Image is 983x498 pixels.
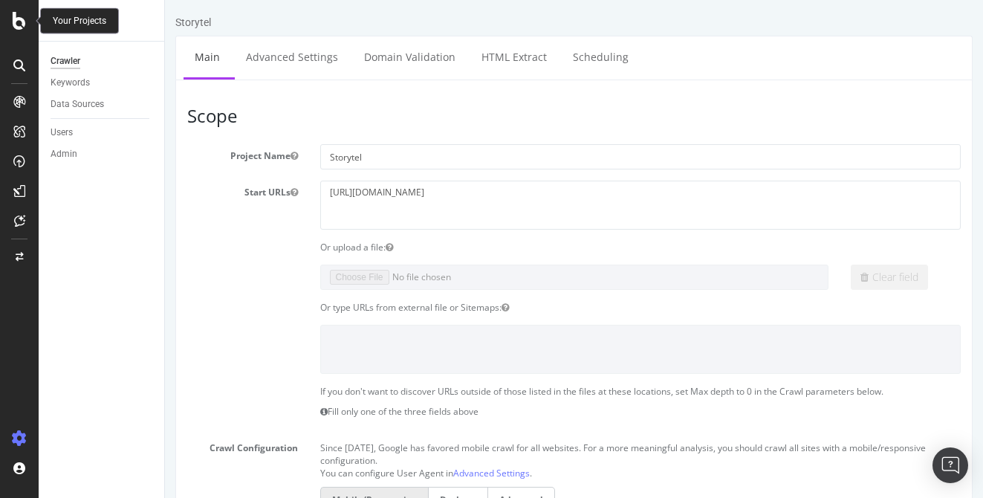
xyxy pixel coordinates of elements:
[155,467,797,479] p: You can configure User Agent in .
[51,146,154,162] a: Admin
[51,75,154,91] a: Keywords
[51,125,73,140] div: Users
[305,36,393,77] a: HTML Extract
[932,447,968,483] div: Open Intercom Messenger
[144,301,808,314] div: Or type URLs from external file or Sitemaps:
[288,467,365,479] a: Advanced Settings
[51,97,154,112] a: Data Sources
[53,15,106,28] div: Your Projects
[51,97,104,112] div: Data Sources
[51,146,77,162] div: Admin
[126,186,133,198] button: Start URLs
[155,181,797,229] textarea: [URL][DOMAIN_NAME]
[19,36,66,77] a: Main
[11,436,144,454] label: Crawl Configuration
[144,241,808,253] div: Or upload a file:
[51,54,154,69] a: Crawler
[155,436,797,467] p: Since [DATE], Google has favored mobile crawl for all websites. For a more meaningful analysis, y...
[11,144,144,162] label: Project Name
[51,75,90,91] div: Keywords
[70,36,184,77] a: Advanced Settings
[51,125,154,140] a: Users
[51,54,80,69] div: Crawler
[397,36,475,77] a: Scheduling
[155,385,797,398] p: If you don't want to discover URLs outside of those listed in the files at these locations, set M...
[126,149,133,162] button: Project Name
[155,405,797,418] p: Fill only one of the three fields above
[22,106,796,126] h3: Scope
[10,15,46,30] div: Storytel
[11,181,144,198] label: Start URLs
[188,36,302,77] a: Domain Validation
